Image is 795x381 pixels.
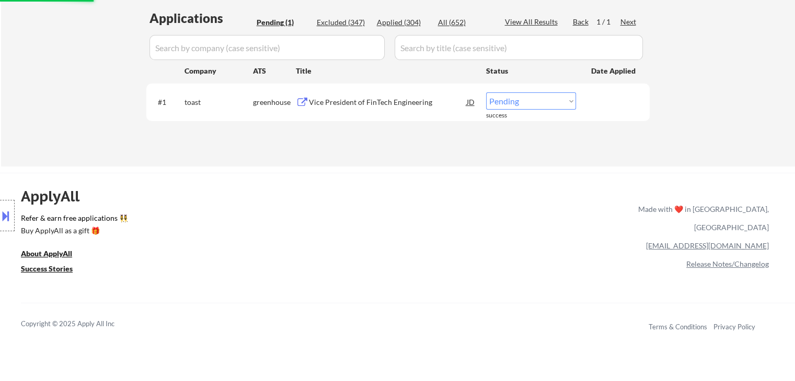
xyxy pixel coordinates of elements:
[149,12,253,25] div: Applications
[185,97,253,108] div: toast
[185,66,253,76] div: Company
[296,66,476,76] div: Title
[486,61,576,80] div: Status
[646,241,769,250] a: [EMAIL_ADDRESS][DOMAIN_NAME]
[149,35,385,60] input: Search by company (case sensitive)
[713,323,755,331] a: Privacy Policy
[591,66,637,76] div: Date Applied
[395,35,643,60] input: Search by title (case sensitive)
[573,17,590,27] div: Back
[486,111,528,120] div: success
[21,215,420,225] a: Refer & earn free applications 👯‍♀️
[253,97,296,108] div: greenhouse
[505,17,561,27] div: View All Results
[620,17,637,27] div: Next
[317,17,369,28] div: Excluded (347)
[634,200,769,236] div: Made with ❤️ in [GEOGRAPHIC_DATA], [GEOGRAPHIC_DATA]
[466,92,476,111] div: JD
[596,17,620,27] div: 1 / 1
[438,17,490,28] div: All (652)
[257,17,309,28] div: Pending (1)
[649,323,707,331] a: Terms & Conditions
[377,17,429,28] div: Applied (304)
[253,66,296,76] div: ATS
[309,97,467,108] div: Vice President of FinTech Engineering
[686,259,769,268] a: Release Notes/Changelog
